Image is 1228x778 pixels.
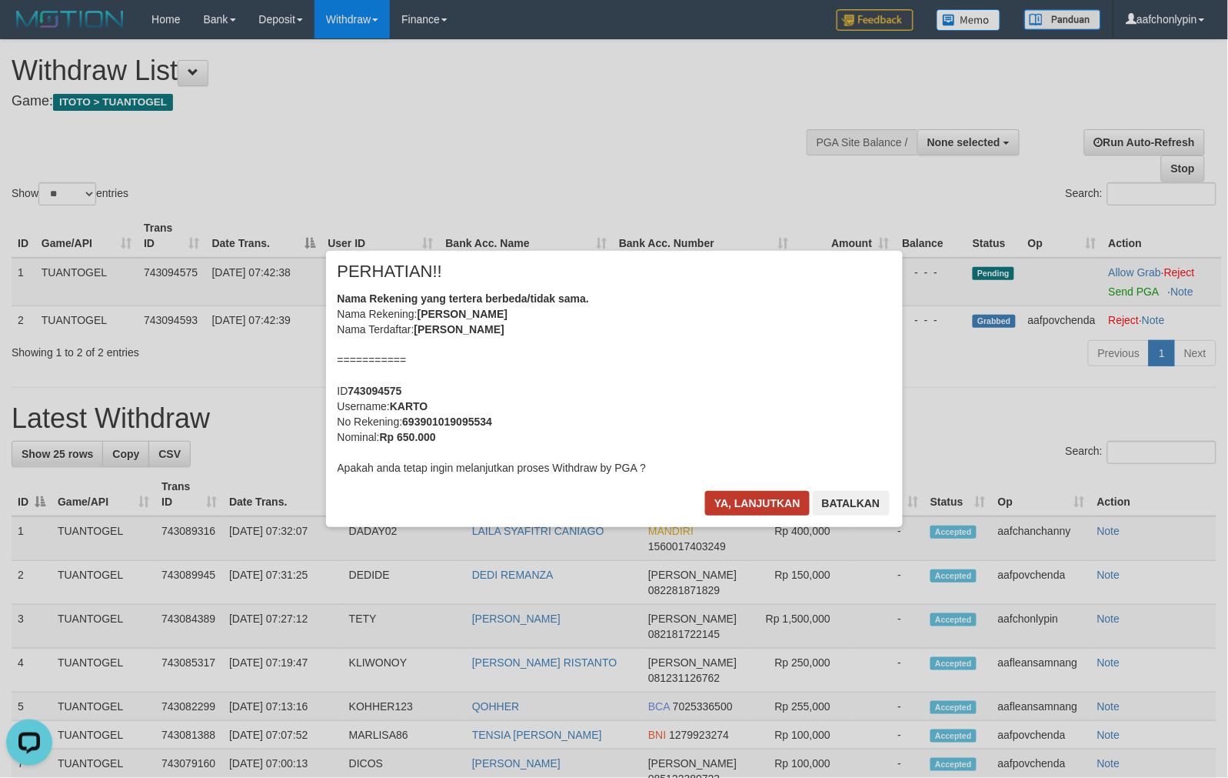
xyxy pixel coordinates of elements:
[705,491,810,516] button: Ya, lanjutkan
[402,416,492,428] b: 693901019095534
[414,323,504,336] b: [PERSON_NAME]
[380,431,436,443] b: Rp 650.000
[6,6,52,52] button: Open LiveChat chat widget
[418,308,508,320] b: [PERSON_NAME]
[338,291,891,476] div: Nama Rekening: Nama Terdaftar: =========== ID Username: No Rekening: Nominal: Apakah anda tetap i...
[813,491,890,516] button: Batalkan
[348,385,402,397] b: 743094575
[390,400,428,412] b: KARTO
[338,292,590,305] b: Nama Rekening yang tertera berbeda/tidak sama.
[338,264,443,279] span: PERHATIAN!!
